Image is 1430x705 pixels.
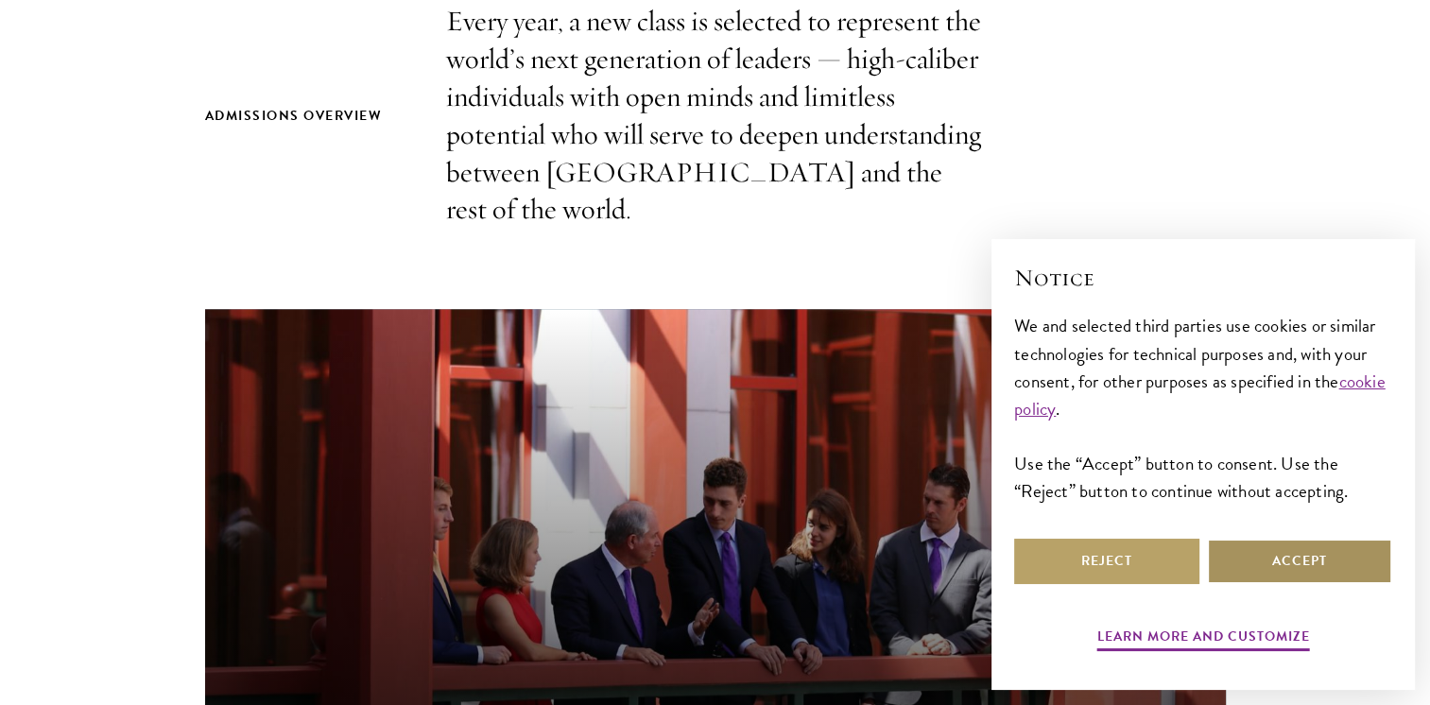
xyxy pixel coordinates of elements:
[1014,539,1199,584] button: Reject
[1097,625,1310,654] button: Learn more and customize
[205,104,408,128] h2: Admissions Overview
[1014,368,1386,422] a: cookie policy
[1207,539,1392,584] button: Accept
[446,3,985,229] p: Every year, a new class is selected to represent the world’s next generation of leaders — high-ca...
[1014,262,1392,294] h2: Notice
[1014,312,1392,504] div: We and selected third parties use cookies or similar technologies for technical purposes and, wit...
